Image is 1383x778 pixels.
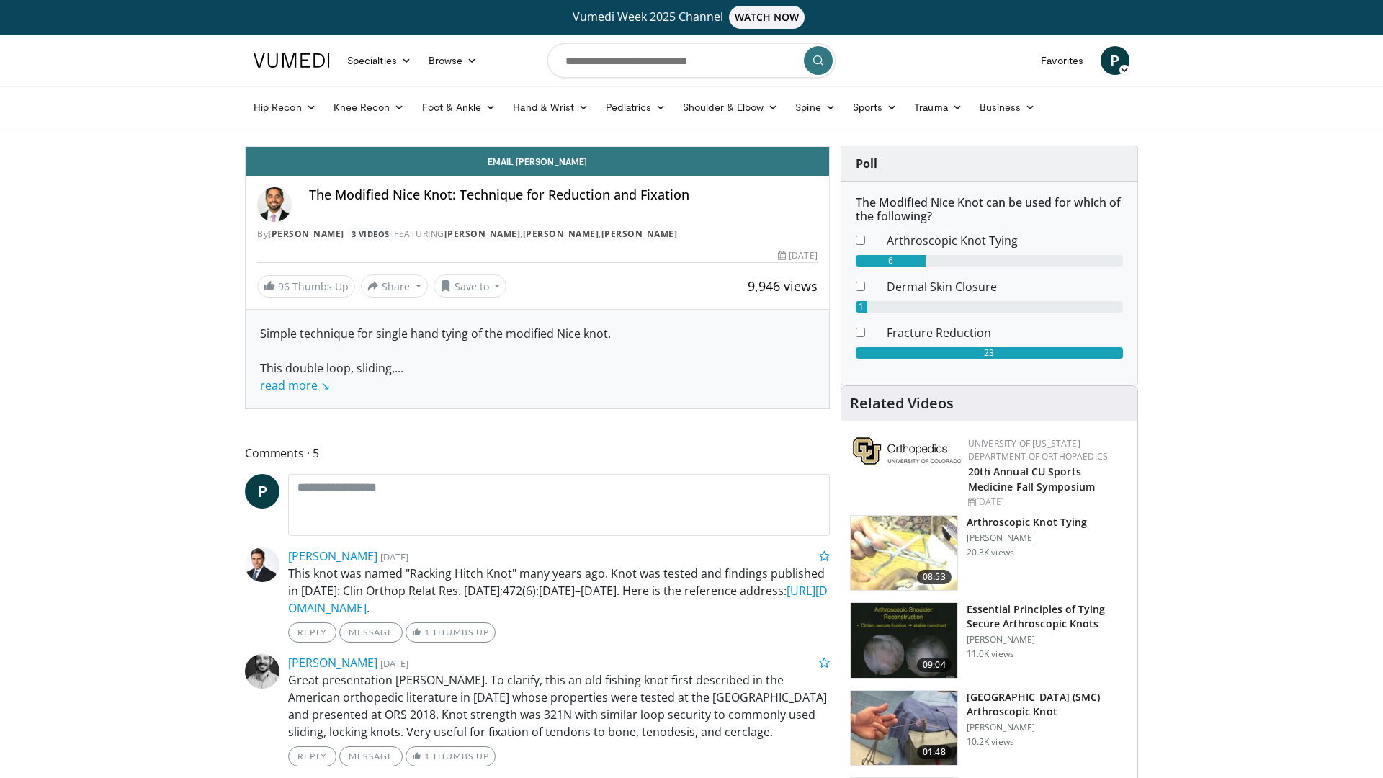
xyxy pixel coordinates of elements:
a: Pediatrics [597,93,674,122]
img: PE3O6Z9ojHeNSk7H4xMDoxOjB1O8AjAz_4.150x105_q85_crop-smart_upscale.jpg [851,691,957,766]
p: 20.3K views [967,547,1014,558]
a: Email [PERSON_NAME] [246,147,829,176]
a: 3 Videos [346,228,394,240]
div: [DATE] [968,496,1126,509]
video-js: Video Player [246,146,829,147]
span: 01:48 [917,745,952,759]
a: Knee Recon [325,93,413,122]
img: 12061_3.png.150x105_q85_crop-smart_upscale.jpg [851,603,957,678]
h6: The Modified Nice Knot can be used for which of the following? [856,196,1123,223]
a: Hand & Wrist [504,93,597,122]
strong: Poll [856,156,877,171]
a: Browse [420,46,486,75]
a: Reply [288,746,336,766]
a: Vumedi Week 2025 ChannelWATCH NOW [256,6,1127,29]
p: [PERSON_NAME] [967,634,1129,645]
span: 9,946 views [748,277,818,295]
img: 355603a8-37da-49b6-856f-e00d7e9307d3.png.150x105_q85_autocrop_double_scale_upscale_version-0.2.png [853,437,961,465]
a: [PERSON_NAME] [288,548,377,564]
img: Avatar [257,187,292,222]
a: Foot & Ankle [413,93,505,122]
small: [DATE] [380,550,408,563]
p: 10.2K views [967,736,1014,748]
div: 1 [856,301,867,313]
a: [PERSON_NAME] [601,228,678,240]
a: 09:04 Essential Principles of Tying Secure Arthroscopic Knots [PERSON_NAME] 11.0K views [850,602,1129,679]
div: [DATE] [778,249,817,262]
div: Simple technique for single hand tying of the modified Nice knot. This double loop, sliding, [260,325,815,394]
a: P [245,474,279,509]
span: WATCH NOW [729,6,805,29]
p: 11.0K views [967,648,1014,660]
a: Reply [288,622,336,643]
img: Avatar [245,654,279,689]
div: By FEATURING , , [257,228,818,241]
span: 1 [424,751,430,761]
a: read more ↘ [260,377,330,393]
input: Search topics, interventions [547,43,836,78]
span: 09:04 [917,658,952,672]
h3: [GEOGRAPHIC_DATA] (SMC) Arthroscopic Knot [967,690,1129,719]
a: [PERSON_NAME] [444,228,521,240]
span: 1 [424,627,430,638]
h3: Arthroscopic Knot Tying [967,515,1087,529]
a: Business [971,93,1044,122]
button: Share [361,274,428,298]
p: [PERSON_NAME] [967,532,1087,544]
div: 23 [856,347,1123,359]
img: 286858_0000_1.png.150x105_q85_crop-smart_upscale.jpg [851,516,957,591]
a: Hip Recon [245,93,325,122]
p: This knot was named "Racking Hitch Knot" many years ago. Knot was tested and findings published i... [288,565,830,617]
dd: Arthroscopic Knot Tying [876,232,1134,249]
p: Great presentation [PERSON_NAME]. To clarify, this an old fishing knot first described in the Ame... [288,671,830,741]
a: [PERSON_NAME] [523,228,599,240]
a: 01:48 [GEOGRAPHIC_DATA] (SMC) Arthroscopic Knot [PERSON_NAME] 10.2K views [850,690,1129,766]
a: Shoulder & Elbow [674,93,787,122]
a: Specialties [339,46,420,75]
a: 08:53 Arthroscopic Knot Tying [PERSON_NAME] 20.3K views [850,515,1129,591]
p: [PERSON_NAME] [967,722,1129,733]
a: Message [339,746,403,766]
h4: The Modified Nice Knot: Technique for Reduction and Fixation [309,187,818,203]
a: 20th Annual CU Sports Medicine Fall Symposium [968,465,1095,493]
span: Comments 5 [245,444,830,462]
button: Save to [434,274,507,298]
a: Message [339,622,403,643]
a: [PERSON_NAME] [268,228,344,240]
a: 96 Thumbs Up [257,275,355,298]
h4: Related Videos [850,395,954,412]
span: 96 [278,280,290,293]
img: Avatar [245,547,279,582]
a: Favorites [1032,46,1092,75]
a: P [1101,46,1129,75]
a: 1 Thumbs Up [406,622,496,643]
a: University of [US_STATE] Department of Orthopaedics [968,437,1108,462]
a: Trauma [905,93,971,122]
a: [PERSON_NAME] [288,655,377,671]
dd: Fracture Reduction [876,324,1134,341]
a: Spine [787,93,843,122]
img: VuMedi Logo [254,53,330,68]
div: 6 [856,255,926,267]
span: 08:53 [917,570,952,584]
a: Sports [844,93,906,122]
a: 1 Thumbs Up [406,746,496,766]
h3: Essential Principles of Tying Secure Arthroscopic Knots [967,602,1129,631]
dd: Dermal Skin Closure [876,278,1134,295]
small: [DATE] [380,657,408,670]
